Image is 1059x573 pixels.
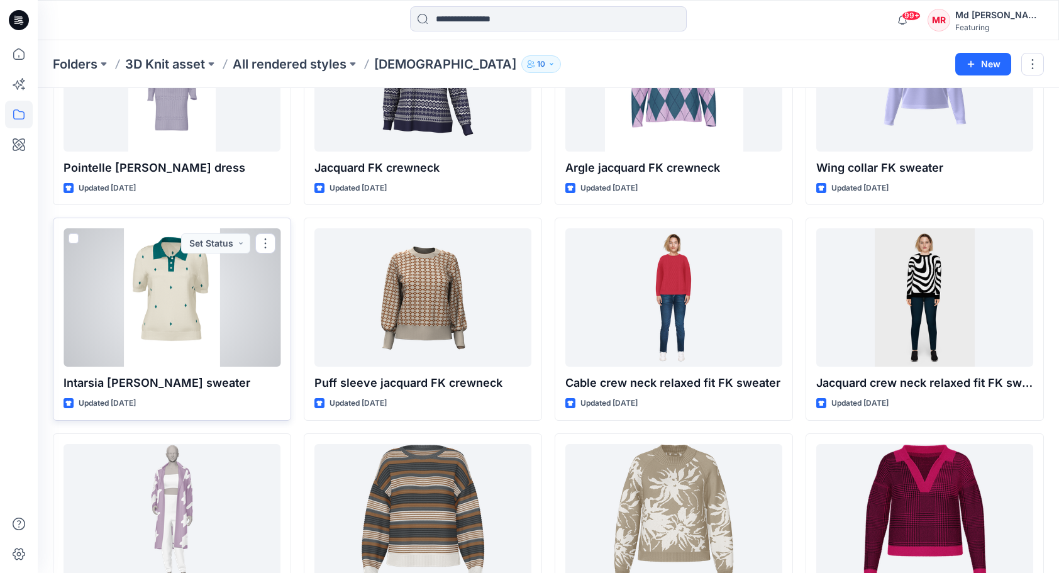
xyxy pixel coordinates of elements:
[521,55,561,73] button: 10
[831,397,889,410] p: Updated [DATE]
[580,397,638,410] p: Updated [DATE]
[816,159,1033,177] p: Wing collar FK sweater
[955,53,1011,75] button: New
[374,55,516,73] p: [DEMOGRAPHIC_DATA]
[955,8,1043,23] div: Md [PERSON_NAME][DEMOGRAPHIC_DATA]
[565,159,782,177] p: Argle jacquard FK crewneck
[330,397,387,410] p: Updated [DATE]
[79,397,136,410] p: Updated [DATE]
[314,159,531,177] p: Jacquard FK crewneck
[64,159,280,177] p: Pointelle [PERSON_NAME] dress
[816,228,1033,367] a: Jacquard crew neck relaxed fit FK sweater
[64,374,280,392] p: Intarsia [PERSON_NAME] sweater
[53,55,97,73] a: Folders
[79,182,136,195] p: Updated [DATE]
[125,55,205,73] a: 3D Knit asset
[902,11,921,21] span: 99+
[580,182,638,195] p: Updated [DATE]
[816,374,1033,392] p: Jacquard crew neck relaxed fit FK sweater
[565,228,782,367] a: Cable crew neck relaxed fit FK sweater
[233,55,347,73] a: All rendered styles
[831,182,889,195] p: Updated [DATE]
[928,9,950,31] div: MR
[64,228,280,367] a: Intarsia FK Polo sweater
[565,374,782,392] p: Cable crew neck relaxed fit FK sweater
[314,228,531,367] a: Puff sleeve jacquard FK crewneck
[537,57,545,71] p: 10
[955,23,1043,32] div: Featuring
[330,182,387,195] p: Updated [DATE]
[314,374,531,392] p: Puff sleeve jacquard FK crewneck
